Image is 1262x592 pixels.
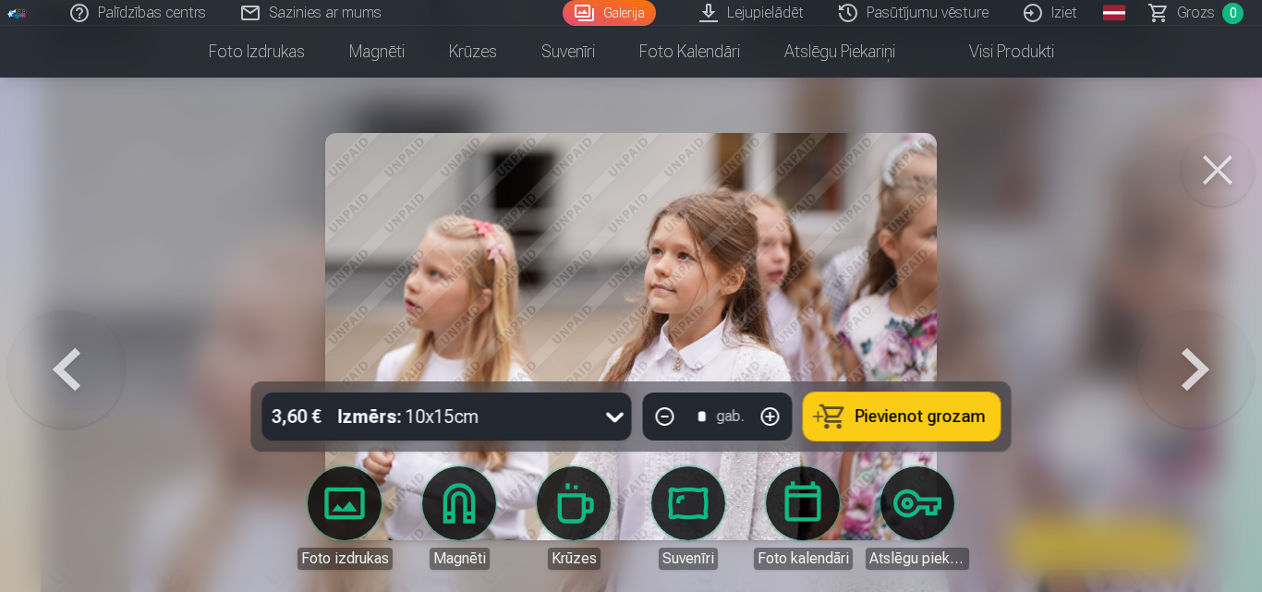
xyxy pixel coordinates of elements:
[522,466,625,570] a: Krūzes
[297,548,393,570] div: Foto izdrukas
[262,393,331,441] div: 3,60 €
[804,393,1001,441] button: Pievienot grozam
[637,466,740,570] a: Suvenīri
[617,26,762,78] a: Foto kalendāri
[762,26,917,78] a: Atslēgu piekariņi
[293,466,396,570] a: Foto izdrukas
[855,408,986,425] span: Pievienot grozam
[338,404,402,429] strong: Izmērs :
[187,26,327,78] a: Foto izdrukas
[7,7,28,18] img: /fa3
[427,26,519,78] a: Krūzes
[717,405,745,428] div: gab.
[548,548,601,570] div: Krūzes
[659,548,718,570] div: Suvenīri
[1222,3,1244,24] span: 0
[866,466,969,570] a: Atslēgu piekariņi
[866,548,969,570] div: Atslēgu piekariņi
[430,548,490,570] div: Magnēti
[338,393,479,441] div: 10x15cm
[407,466,511,570] a: Magnēti
[327,26,427,78] a: Magnēti
[751,466,855,570] a: Foto kalendāri
[754,548,853,570] div: Foto kalendāri
[1177,2,1215,24] span: Grozs
[519,26,617,78] a: Suvenīri
[917,26,1076,78] a: Visi produkti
